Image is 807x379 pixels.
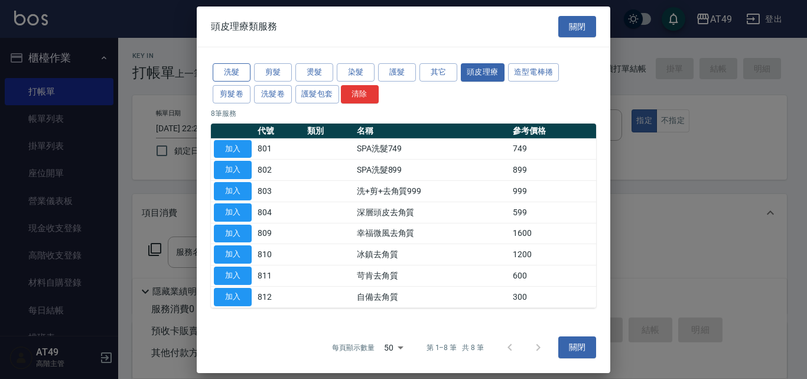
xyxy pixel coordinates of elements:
span: 頭皮理療類服務 [211,21,277,33]
button: 剪髮 [254,63,292,82]
th: 類別 [304,123,354,138]
button: 加入 [214,140,252,158]
td: 冰鎮去角質 [354,244,510,265]
button: 關閉 [558,336,596,358]
button: 其它 [419,63,457,82]
div: 50 [379,331,408,363]
button: 頭皮理療 [461,63,505,82]
button: 加入 [214,224,252,242]
button: 護髮 [378,63,416,82]
button: 造型電棒捲 [508,63,559,82]
td: 300 [510,286,596,307]
td: 749 [510,138,596,160]
td: 811 [255,265,304,286]
td: 洗+剪+去角質999 [354,180,510,202]
button: 加入 [214,245,252,264]
button: 洗髮 [213,63,250,82]
td: 600 [510,265,596,286]
th: 名稱 [354,123,510,138]
th: 代號 [255,123,304,138]
button: 關閉 [558,15,596,37]
td: 深層頭皮去角質 [354,202,510,223]
button: 加入 [214,203,252,222]
td: 1600 [510,223,596,244]
button: 剪髮卷 [213,85,250,103]
td: 899 [510,160,596,181]
button: 洗髮卷 [254,85,292,103]
td: 1200 [510,244,596,265]
th: 參考價格 [510,123,596,138]
td: 599 [510,202,596,223]
button: 加入 [214,161,252,179]
p: 第 1–8 筆 共 8 筆 [427,342,484,353]
p: 8 筆服務 [211,108,596,118]
button: 加入 [214,267,252,285]
td: 自備去角質 [354,286,510,307]
td: 812 [255,286,304,307]
td: 999 [510,180,596,202]
button: 染髮 [337,63,375,82]
button: 加入 [214,182,252,200]
button: 清除 [341,85,379,103]
td: 幸福微風去角質 [354,223,510,244]
td: 810 [255,244,304,265]
button: 燙髮 [295,63,333,82]
button: 加入 [214,288,252,306]
td: 809 [255,223,304,244]
td: SPA洗髮899 [354,160,510,181]
td: 804 [255,202,304,223]
td: 苛肯去角質 [354,265,510,286]
td: 802 [255,160,304,181]
p: 每頁顯示數量 [332,342,375,353]
td: 801 [255,138,304,160]
button: 護髮包套 [295,85,339,103]
td: SPA洗髮749 [354,138,510,160]
td: 803 [255,180,304,202]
